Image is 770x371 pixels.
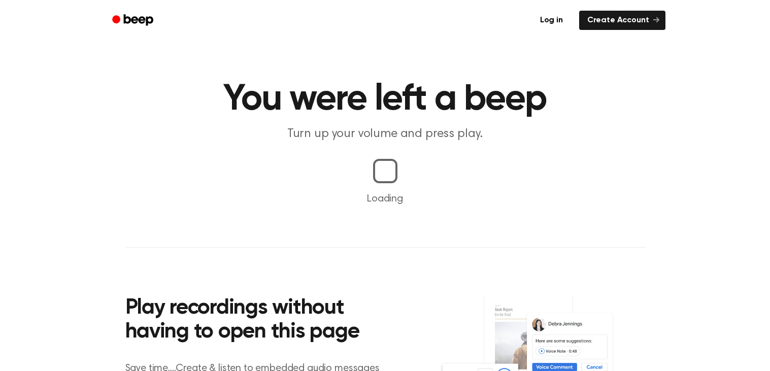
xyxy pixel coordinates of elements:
[579,11,665,30] a: Create Account
[125,81,645,118] h1: You were left a beep
[125,296,399,345] h2: Play recordings without having to open this page
[190,126,580,143] p: Turn up your volume and press play.
[105,11,162,30] a: Beep
[12,191,758,207] p: Loading
[530,9,573,32] a: Log in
